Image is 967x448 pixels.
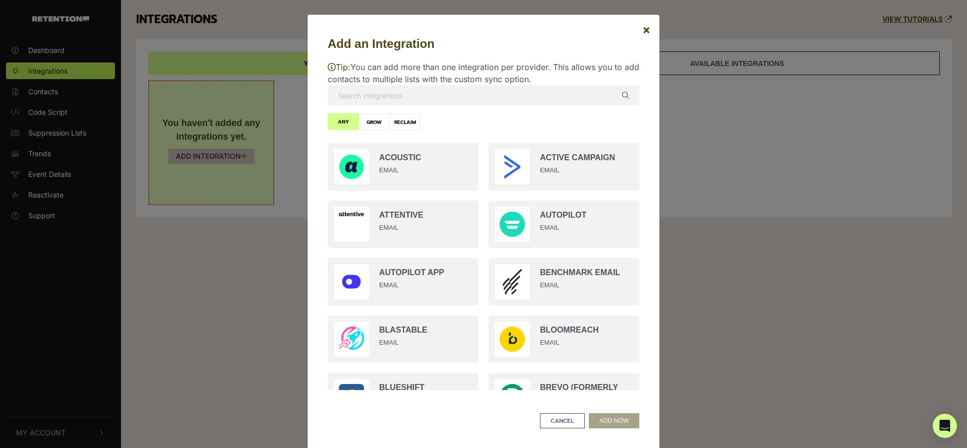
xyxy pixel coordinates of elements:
[642,22,650,37] span: ×
[328,35,639,53] h5: Add an Integration
[328,62,350,72] span: Tip:
[328,61,639,85] p: You can add more than one integration per provider. This allows you to add contacts to multiple l...
[328,85,639,105] input: Search integrations
[358,113,390,130] label: GROW
[328,113,359,130] label: ANY
[933,414,957,438] div: Open Intercom Messenger
[389,113,420,130] label: RECLAIM
[634,16,658,44] button: Close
